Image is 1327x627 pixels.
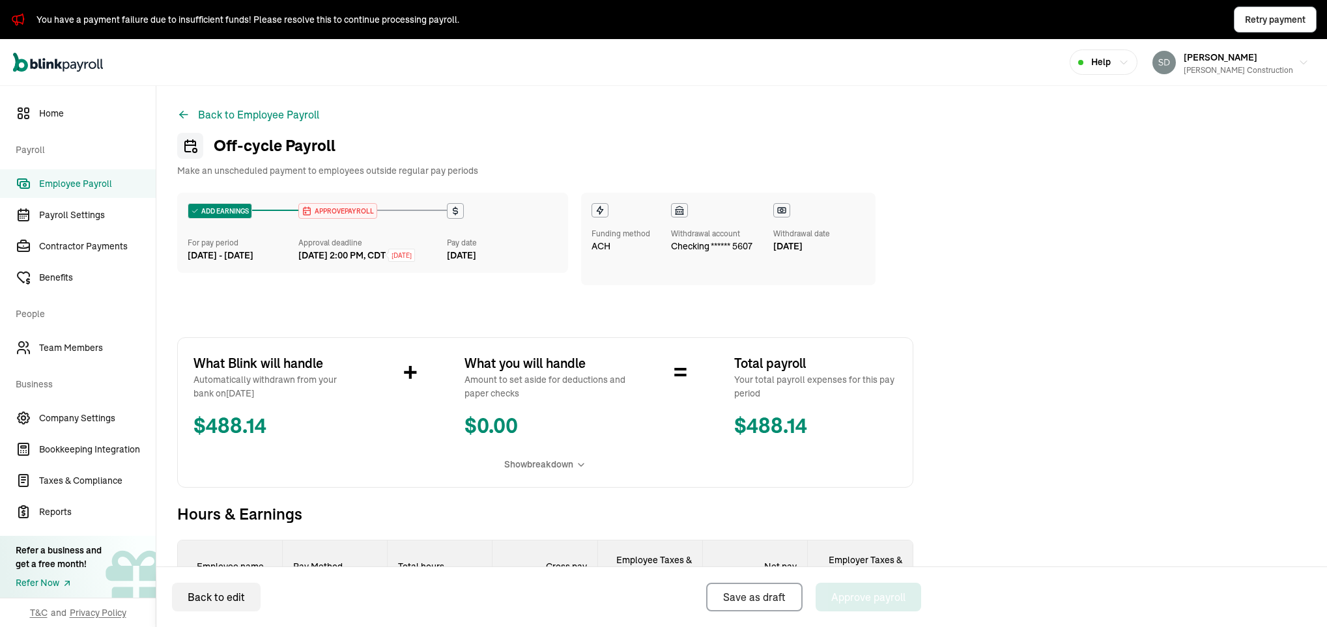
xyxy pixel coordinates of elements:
iframe: Chat Widget [1262,564,1327,627]
button: Back to edit [172,583,261,611]
p: Employee Taxes & Deductions [598,553,702,579]
span: $ 488.14 [193,411,356,442]
span: Total payroll [734,354,897,373]
span: $ 0.00 [464,411,627,442]
button: [PERSON_NAME][PERSON_NAME] Construction [1147,46,1314,79]
span: Business [16,365,148,401]
span: T&C [30,606,48,619]
button: Retry payment [1234,7,1317,33]
button: Approve payroll [816,583,921,611]
span: Amount to set aside for deductions and paper checks [464,373,627,400]
div: Gross pay [492,540,597,593]
span: Home [39,107,156,120]
span: Show breakdown [504,458,573,471]
p: Total hours [388,540,492,593]
div: Back to edit [188,589,245,605]
span: Privacy Policy [70,606,126,619]
div: Pay date [447,237,558,249]
span: Automatically withdrawn from your bank on [DATE] [193,373,356,400]
span: APPROVE PAYROLL [312,206,374,216]
span: Taxes & Compliance [39,474,156,488]
span: Payroll Settings [39,208,156,222]
span: Bookkeeping Integration [39,443,156,456]
span: [DATE] [392,251,412,260]
span: Make an unscheduled payment to employees outside regular pay periods [177,164,478,177]
div: [DATE] [773,240,830,253]
span: ACH [592,240,610,253]
p: Employer Taxes & Contributions [808,553,913,579]
span: + [403,354,418,393]
div: Withdrawal date [773,228,830,240]
span: People [16,294,148,331]
div: You have a payment failure due to insufficient funds! Please resolve this to continue processing ... [36,13,459,27]
div: ADD EARNINGS [188,204,251,218]
span: Contractor Payments [39,240,156,253]
span: Hours & Earnings [177,503,913,524]
span: Team Members [39,341,156,355]
span: Company Settings [39,411,156,425]
button: Save as draft [706,583,803,611]
div: Net pay [703,540,808,593]
span: Your total payroll expenses for this pay period [734,373,897,400]
span: What Blink will handle [193,354,356,373]
div: Approve payroll [831,589,906,605]
span: [PERSON_NAME] [1184,51,1257,63]
div: [DATE] 2:00 PM, CDT [298,249,386,262]
div: Save as draft [723,589,786,605]
a: Refer Now [16,576,102,590]
span: = [674,354,687,393]
button: Back to Employee Payroll [177,107,319,122]
div: For pay period [188,237,298,249]
button: Help [1070,49,1137,75]
div: [DATE] [447,249,558,262]
div: Funding method [592,228,650,240]
nav: Global [13,44,103,81]
div: Refer a business and get a free month! [16,544,102,571]
span: Help [1091,55,1111,69]
div: Approval deadline [298,237,441,249]
span: $ 488.14 [734,411,897,442]
div: [PERSON_NAME] Construction [1184,64,1293,76]
span: Employee Payroll [39,177,156,191]
p: Employee name [178,540,283,593]
h1: Off-cycle Payroll [177,133,478,159]
span: Payroll [16,130,148,167]
div: Withdrawal account [671,228,752,240]
p: Pay Method [283,540,388,593]
span: Benefits [39,271,156,285]
div: [DATE] - [DATE] [188,249,298,262]
span: Reports [39,505,156,519]
span: Retry payment [1245,13,1306,27]
span: What you will handle [464,354,627,373]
